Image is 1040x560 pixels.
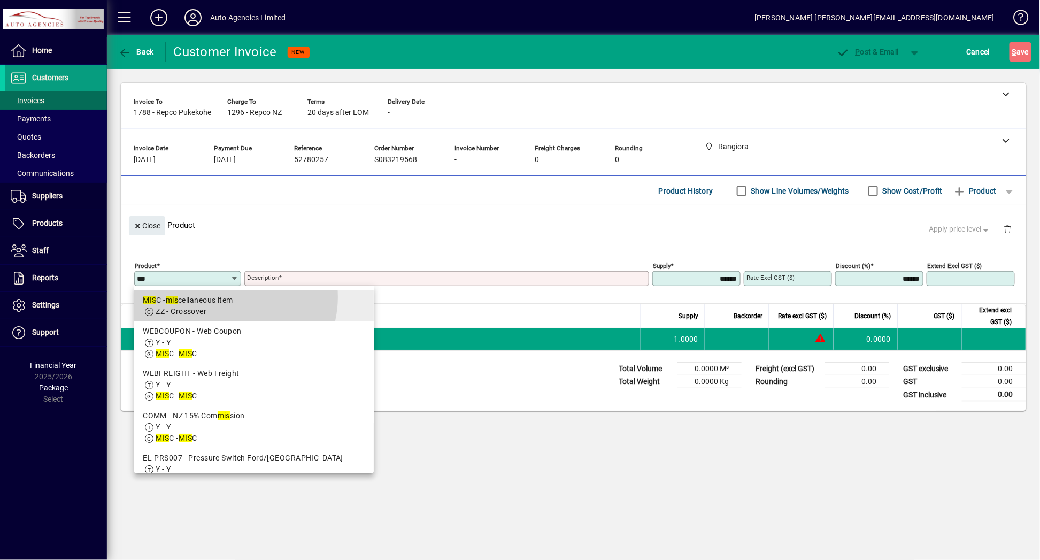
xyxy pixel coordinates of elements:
[32,46,52,55] span: Home
[925,220,996,239] button: Apply price level
[754,9,995,26] div: [PERSON_NAME] [PERSON_NAME][EMAIL_ADDRESS][DOMAIN_NAME]
[129,216,165,235] button: Close
[134,406,374,448] mat-option: COMM - NZ 15% Commission
[156,338,171,347] span: Y - Y
[134,321,374,364] mat-option: WEBCOUPON - Web Coupon
[5,110,107,128] a: Payments
[292,49,305,56] span: NEW
[143,452,365,464] div: EL-PRS007 - Pressure Switch Ford/[GEOGRAPHIC_DATA]
[156,434,197,442] span: C - C
[307,109,369,117] span: 20 days after EOM
[247,274,279,281] mat-label: Description
[115,42,157,62] button: Back
[156,349,197,358] span: C - C
[121,205,1026,244] div: Product
[156,349,169,358] em: MIS
[934,310,955,322] span: GST ($)
[210,9,286,26] div: Auto Agencies Limited
[214,156,236,164] span: [DATE]
[134,156,156,164] span: [DATE]
[898,375,962,388] td: GST
[5,164,107,182] a: Communications
[929,224,991,235] span: Apply price level
[5,128,107,146] a: Quotes
[535,156,539,164] span: 0
[143,326,365,337] div: WEBCOUPON - Web Coupon
[750,375,825,388] td: Rounding
[778,310,827,322] span: Rate excl GST ($)
[32,273,58,282] span: Reports
[134,364,374,406] mat-option: WEBFREIGHT - Web Freight
[5,237,107,264] a: Staff
[32,301,59,309] span: Settings
[964,42,993,62] button: Cancel
[176,8,210,27] button: Profile
[881,186,943,196] label: Show Cost/Profit
[156,465,171,473] span: Y - Y
[674,334,699,344] span: 1.0000
[135,262,157,270] mat-label: Product
[179,434,192,442] em: MIS
[5,292,107,319] a: Settings
[5,146,107,164] a: Backorders
[898,363,962,375] td: GST exclusive
[749,186,849,196] label: Show Line Volumes/Weights
[653,262,671,270] mat-label: Supply
[5,210,107,237] a: Products
[854,310,891,322] span: Discount (%)
[156,380,171,389] span: Y - Y
[126,220,168,230] app-page-header-button: Close
[825,363,889,375] td: 0.00
[227,109,282,117] span: 1296 - Repco NZ
[11,151,55,159] span: Backorders
[32,328,59,336] span: Support
[856,48,860,56] span: P
[32,191,63,200] span: Suppliers
[1012,48,1016,56] span: S
[143,410,365,421] div: COMM - NZ 15% Com sion
[179,392,192,400] em: MIS
[11,169,74,178] span: Communications
[734,310,762,322] span: Backorder
[218,411,230,420] em: mis
[174,43,277,60] div: Customer Invoice
[659,182,713,200] span: Product History
[32,246,49,255] span: Staff
[837,48,899,56] span: ost & Email
[5,183,107,210] a: Suppliers
[156,392,169,400] em: MIS
[294,156,328,164] span: 52780257
[613,375,677,388] td: Total Weight
[677,363,742,375] td: 0.0000 M³
[156,423,171,431] span: Y - Y
[143,295,365,306] div: C - cellaneous item
[1005,2,1027,37] a: Knowledge Base
[5,37,107,64] a: Home
[962,363,1026,375] td: 0.00
[134,109,211,117] span: 1788 - Repco Pukekohe
[833,328,897,350] td: 0.0000
[1010,42,1031,62] button: Save
[5,319,107,346] a: Support
[156,307,206,316] span: ZZ - Crossover
[143,296,156,304] em: MIS
[968,304,1012,328] span: Extend excl GST ($)
[388,109,390,117] span: -
[134,448,374,490] mat-option: EL-PRS007 - Pressure Switch Ford/New Holland
[454,156,457,164] span: -
[836,262,870,270] mat-label: Discount (%)
[615,156,619,164] span: 0
[962,388,1026,402] td: 0.00
[118,48,154,56] span: Back
[995,216,1021,242] button: Delete
[39,383,68,392] span: Package
[156,392,197,400] span: C - C
[927,262,982,270] mat-label: Extend excl GST ($)
[133,217,161,235] span: Close
[967,43,990,60] span: Cancel
[825,375,889,388] td: 0.00
[11,96,44,105] span: Invoices
[32,73,68,82] span: Customers
[1012,43,1029,60] span: ave
[831,42,904,62] button: Post & Email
